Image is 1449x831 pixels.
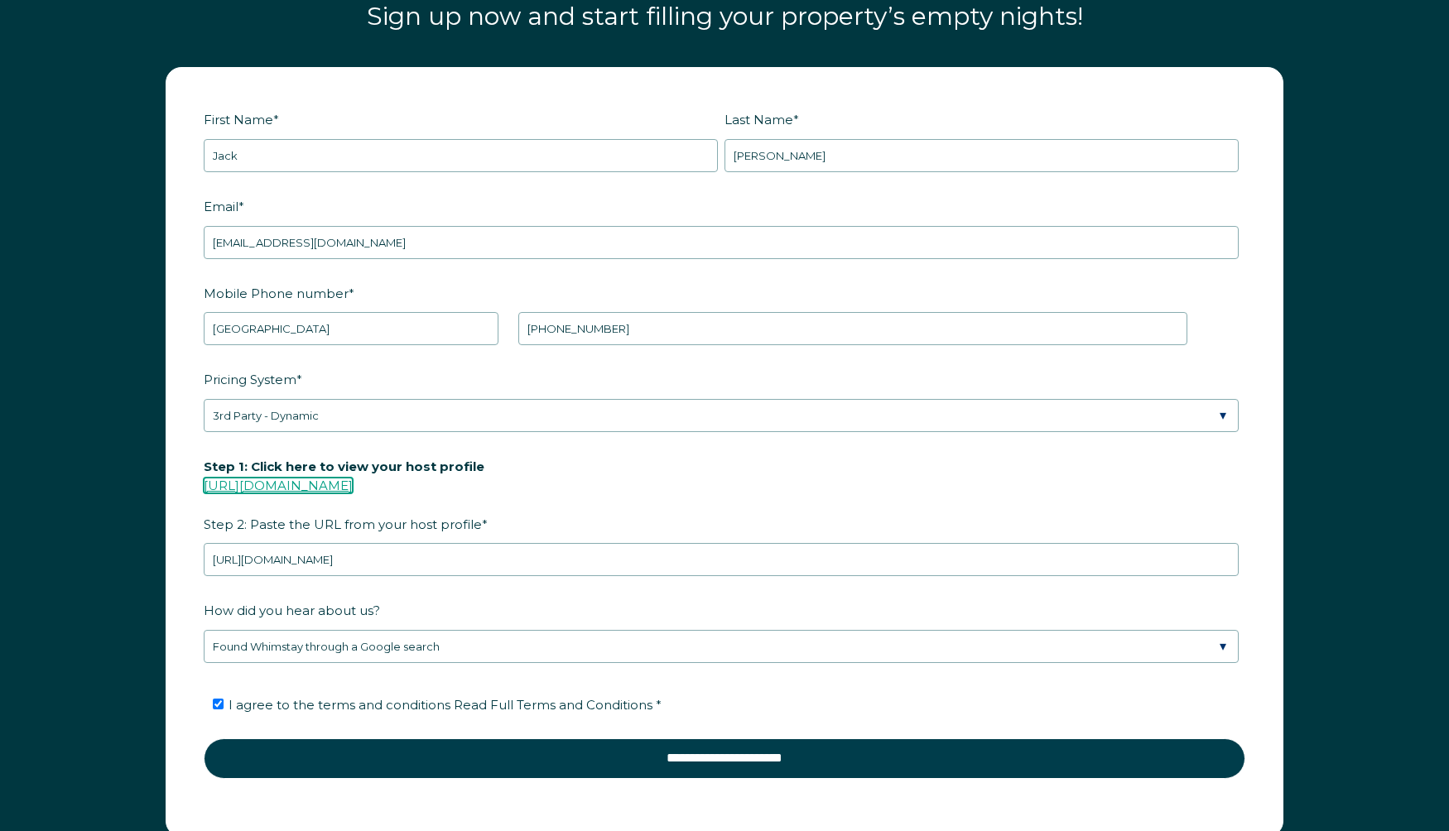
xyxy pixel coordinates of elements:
span: Step 1: Click here to view your host profile [204,454,484,479]
span: Step 2: Paste the URL from your host profile [204,454,484,537]
span: I agree to the terms and conditions [229,697,662,713]
a: Read Full Terms and Conditions [450,697,656,713]
span: Email [204,194,238,219]
span: Mobile Phone number [204,281,349,306]
span: First Name [204,107,273,132]
span: Pricing System [204,367,296,392]
input: I agree to the terms and conditions Read Full Terms and Conditions * [213,699,224,709]
input: airbnb.com/users/show/12345 [204,543,1239,576]
span: Read Full Terms and Conditions [454,697,652,713]
span: How did you hear about us? [204,598,380,623]
a: [URL][DOMAIN_NAME] [204,478,353,493]
span: Last Name [724,107,793,132]
span: Sign up now and start filling your property’s empty nights! [367,1,1083,31]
